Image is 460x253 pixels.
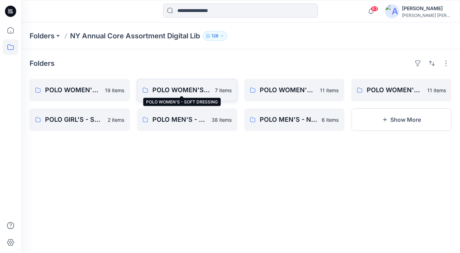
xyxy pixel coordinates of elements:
button: Show More [351,108,452,131]
p: POLO GIRL'S - SWEATERS [45,115,103,125]
p: 6 items [322,116,339,124]
p: 128 [212,32,219,40]
span: 83 [371,6,378,12]
p: POLO WOMEN'S - WOVEN SHIRT [45,85,101,95]
a: POLO WOMEN'S - ROUGHWEAR11 items [244,79,345,101]
a: POLO MEN'S - NAVY/ GOLD - SHORTS6 items [244,108,345,131]
a: POLO WOMEN'S - TAILORING11 items [351,79,452,101]
div: [PERSON_NAME] [PERSON_NAME] [402,13,451,18]
p: 2 items [108,116,124,124]
a: POLO GIRL'S - SWEATERS2 items [30,108,130,131]
p: 11 items [320,87,339,94]
a: POLO WOMEN'S - WOVEN SHIRT19 items [30,79,130,101]
p: POLO WOMEN'S - SOFT DRESSING [152,85,211,95]
p: 7 items [215,87,232,94]
img: avatar [385,4,399,18]
h4: Folders [30,59,55,68]
p: POLO MEN'S - NAVY/ GOLD - SHORTS [260,115,318,125]
p: 38 items [212,116,232,124]
p: POLO WOMEN'S - ROUGHWEAR [260,85,316,95]
p: POLO MEN'S - NAVY/GOLD - WOVEN SHIRT [152,115,207,125]
div: [PERSON_NAME] [402,4,451,13]
p: NY Annual Core Assortment Digital Lib [70,31,200,41]
p: POLO WOMEN'S - TAILORING [367,85,423,95]
a: POLO WOMEN'S - SOFT DRESSING7 items [137,79,237,101]
button: 128 [203,31,227,41]
a: POLO MEN'S - NAVY/GOLD - WOVEN SHIRT38 items [137,108,237,131]
a: Folders [30,31,55,41]
p: 11 items [427,87,446,94]
p: 19 items [105,87,124,94]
